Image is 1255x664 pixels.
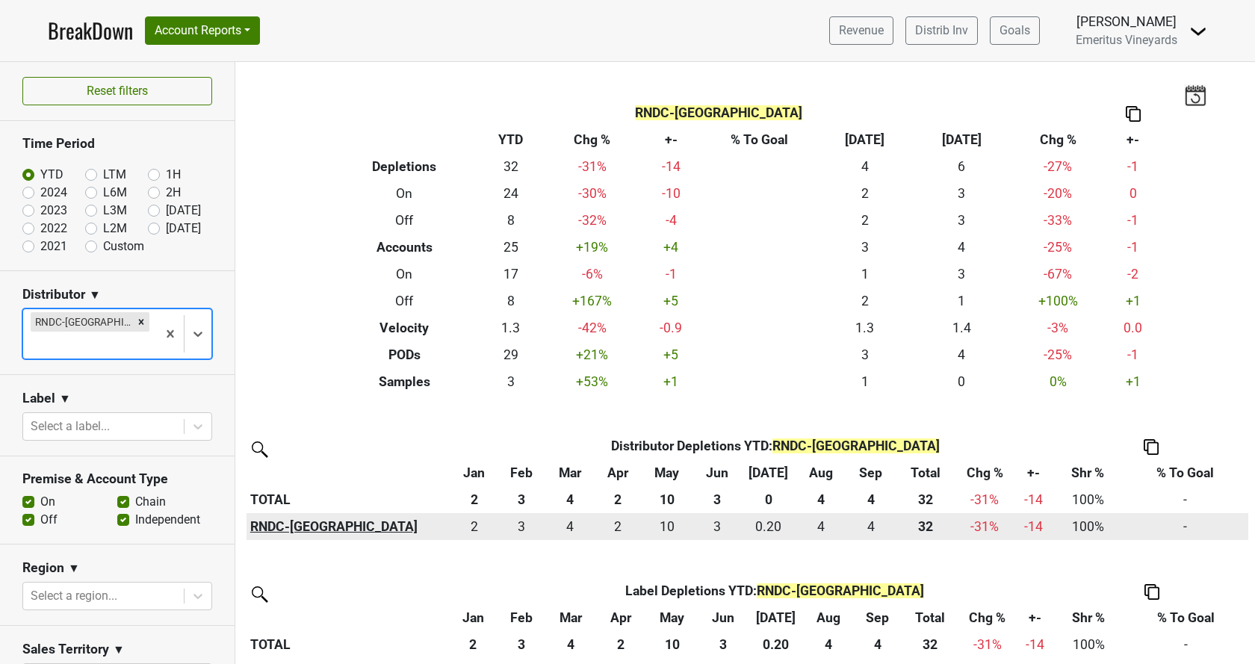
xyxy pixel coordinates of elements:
span: ▼ [113,641,125,659]
td: -33 % [1010,207,1106,234]
div: 10 [644,517,690,536]
th: RNDC-[GEOGRAPHIC_DATA] [247,513,451,540]
td: -25 % [1010,341,1106,368]
td: 4 [913,341,1009,368]
span: ▼ [59,390,71,408]
td: 0 [1106,180,1159,207]
td: 2 [816,180,913,207]
td: 3 [913,207,1009,234]
th: 32.283 [895,513,956,540]
th: Total: activate to sort column ascending [901,604,959,631]
th: [DATE] [913,126,1009,153]
div: Remove RNDC-GA [133,312,149,332]
h3: Premise & Account Type [22,471,212,487]
h3: Region [22,560,64,576]
th: 3 [693,486,741,513]
label: 2021 [40,238,67,255]
td: +100 % [1010,288,1106,314]
td: +1 [1106,288,1159,314]
label: 2023 [40,202,67,220]
td: +1 [640,368,701,395]
td: 3 [913,180,1009,207]
th: Jan: activate to sort column ascending [451,459,498,486]
th: Apr: activate to sort column ascending [595,604,646,631]
th: +- [1106,126,1159,153]
img: last_updated_date [1184,84,1206,105]
span: -31% [970,492,999,507]
th: 0 [741,486,796,513]
label: Custom [103,238,144,255]
td: -14 [1015,631,1054,658]
th: % To Goal: activate to sort column ascending [1123,604,1249,631]
td: - [1123,631,1249,658]
th: 0.20 [749,631,803,658]
span: RNDC-[GEOGRAPHIC_DATA] [757,583,924,598]
h3: Distributor [22,287,85,302]
td: +19 % [544,234,640,261]
img: filter [247,581,270,605]
td: 0 [913,368,1009,395]
th: Velocity [331,314,478,341]
td: 0.2 [741,513,796,540]
label: 2022 [40,220,67,238]
th: Chg % [544,126,640,153]
td: 2 [816,207,913,234]
td: 3 [913,261,1009,288]
img: Copy to clipboard [1144,439,1159,455]
a: BreakDown [48,15,133,46]
td: 1 [816,261,913,288]
th: Samples [331,368,478,395]
td: -1 [1106,341,1159,368]
th: 2 [595,486,640,513]
td: 4 [913,234,1009,261]
td: 2 [816,288,913,314]
div: [PERSON_NAME] [1076,12,1177,31]
td: 29 [478,341,544,368]
th: 2 [451,631,496,658]
span: ▼ [89,286,101,304]
label: L3M [103,202,127,220]
label: Independent [135,511,200,529]
td: -4 [640,207,701,234]
th: Chg %: activate to sort column ascending [957,459,1013,486]
th: +-: activate to sort column ascending [1015,604,1054,631]
label: 1H [166,166,181,184]
a: Revenue [829,16,893,45]
td: -3 % [1010,314,1106,341]
td: 100% [1053,486,1122,513]
td: +53 % [544,368,640,395]
td: 3.417 [498,513,545,540]
th: Chg % [1010,126,1106,153]
td: 2.75 [693,513,741,540]
td: -20 % [1010,180,1106,207]
label: L6M [103,184,127,202]
th: 4 [803,631,855,658]
td: 2.167 [451,513,498,540]
td: 3 [816,341,913,368]
th: 4 [545,486,595,513]
th: Off [331,207,478,234]
td: 6 [913,153,1009,180]
img: Copy to clipboard [1144,584,1159,600]
th: Chg %: activate to sort column ascending [959,604,1015,631]
a: Goals [990,16,1040,45]
td: -31 % [957,513,1013,540]
th: TOTAL [247,486,451,513]
th: Mar: activate to sort column ascending [547,604,595,631]
button: Account Reports [145,16,260,45]
div: 2 [598,517,636,536]
td: 0 % [1010,368,1106,395]
div: RNDC-[GEOGRAPHIC_DATA] [31,312,133,332]
td: -2 [1106,261,1159,288]
td: - [1122,486,1248,513]
td: 4 [846,513,895,540]
td: 1.3 [816,314,913,341]
div: -14 [1017,517,1050,536]
td: -67 % [1010,261,1106,288]
th: Depletions [331,153,478,180]
td: 3 [478,368,544,395]
th: TOTAL [247,631,451,658]
label: L2M [103,220,127,238]
th: 32 [901,631,959,658]
td: -27 % [1010,153,1106,180]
